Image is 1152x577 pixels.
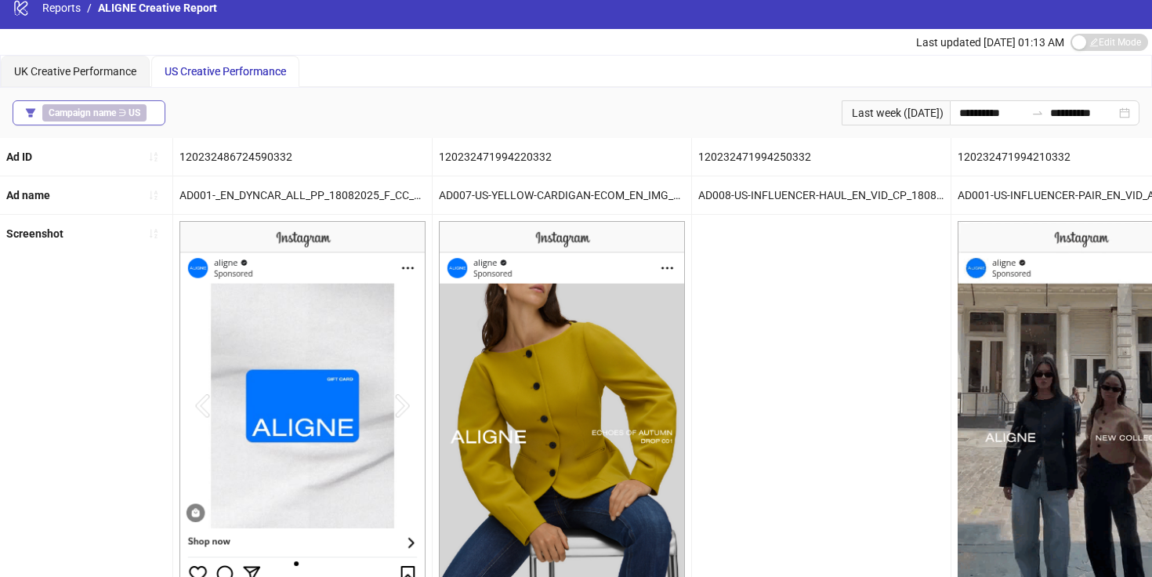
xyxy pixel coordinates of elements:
[25,107,36,118] span: filter
[6,189,50,201] b: Ad name
[148,228,159,239] span: sort-ascending
[842,100,950,125] div: Last week ([DATE])
[148,190,159,201] span: sort-ascending
[692,176,951,214] div: AD008-US-INFLUENCER-HAUL_EN_VID_CP_18082025_F_CC_SC10_USP11_AW26
[173,138,432,176] div: 120232486724590332
[1031,107,1044,119] span: to
[165,65,286,78] span: US Creative Performance
[148,151,159,162] span: sort-ascending
[13,100,165,125] button: Campaign name ∋ US
[129,107,140,118] b: US
[49,107,116,118] b: Campaign name
[916,36,1064,49] span: Last updated [DATE] 01:13 AM
[433,176,691,214] div: AD007-US-YELLOW-CARDIGAN-ECOM_EN_IMG_CP_18082025_F_CC_SC15_USP11_AW26
[433,138,691,176] div: 120232471994220332
[6,227,63,240] b: Screenshot
[42,104,147,122] span: ∋
[6,151,32,163] b: Ad ID
[98,2,217,14] span: ALIGNE Creative Report
[173,176,432,214] div: AD001-_EN_DYNCAR_ALL_PP_18082025_F_CC_SC15_None_DPA
[692,138,951,176] div: 120232471994250332
[14,65,136,78] span: UK Creative Performance
[1031,107,1044,119] span: swap-right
